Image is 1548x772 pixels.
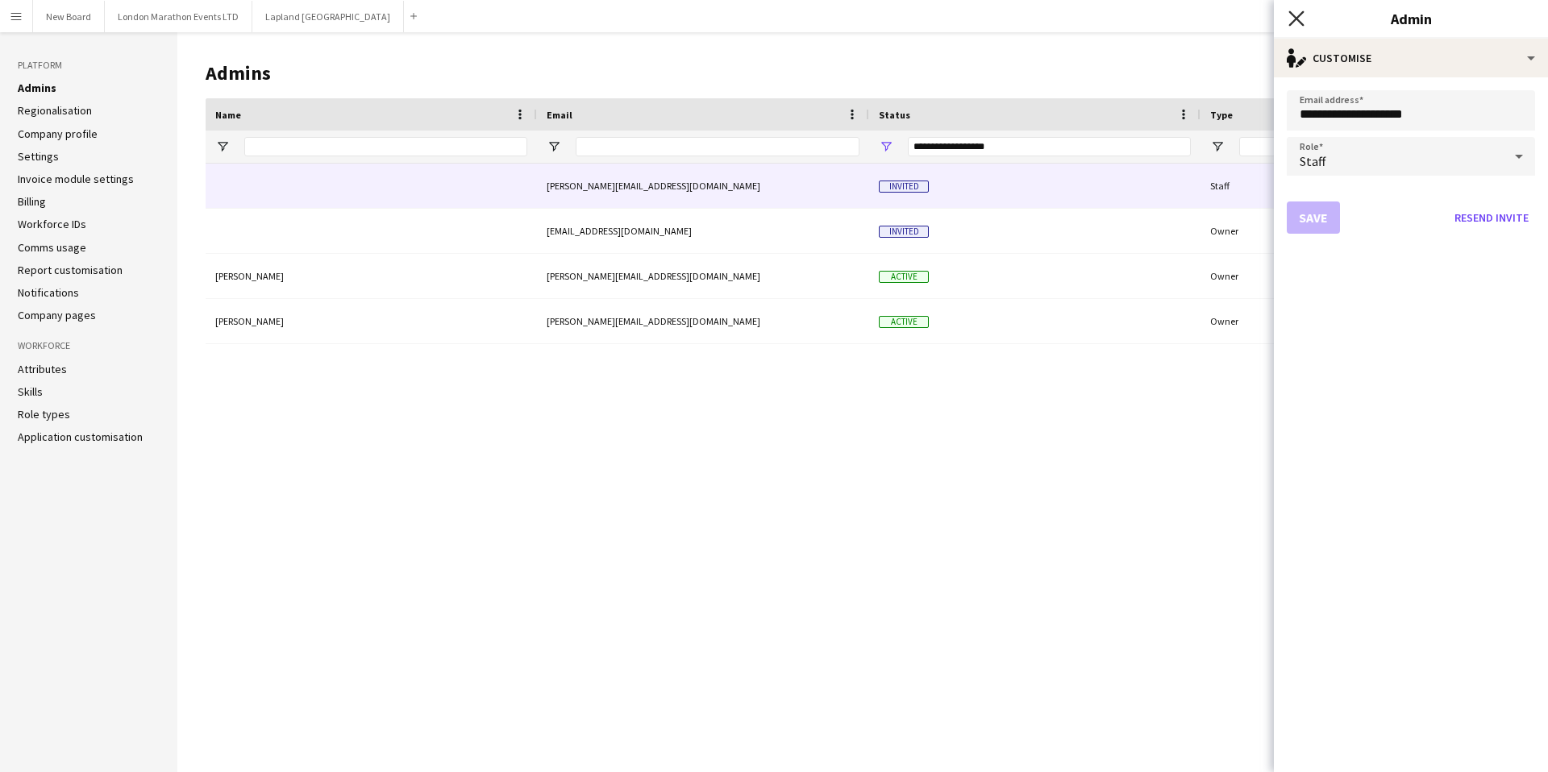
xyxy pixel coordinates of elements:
[18,103,92,118] a: Regionalisation
[537,164,869,208] div: [PERSON_NAME][EMAIL_ADDRESS][DOMAIN_NAME]
[537,299,869,343] div: [PERSON_NAME][EMAIL_ADDRESS][DOMAIN_NAME]
[18,362,67,376] a: Attributes
[1274,8,1548,29] h3: Admin
[215,139,230,154] button: Open Filter Menu
[18,308,96,322] a: Company pages
[547,139,561,154] button: Open Filter Menu
[879,226,929,238] span: Invited
[18,58,160,73] h3: Platform
[1201,164,1532,208] div: Staff
[18,194,46,209] a: Billing
[18,240,86,255] a: Comms usage
[879,109,910,121] span: Status
[1210,139,1225,154] button: Open Filter Menu
[879,181,929,193] span: Invited
[879,271,929,283] span: Active
[18,172,134,186] a: Invoice module settings
[18,285,79,300] a: Notifications
[18,81,56,95] a: Admins
[18,407,70,421] a: Role types
[18,430,143,444] a: Application customisation
[547,109,572,121] span: Email
[1448,205,1535,230] button: Resend invite
[206,299,537,343] div: [PERSON_NAME]
[18,384,43,399] a: Skills
[879,139,893,154] button: Open Filter Menu
[18,217,86,231] a: Workforce IDs
[18,338,160,353] h3: Workforce
[1210,109,1233,121] span: Type
[244,137,527,156] input: Name Filter Input
[18,127,98,141] a: Company profile
[105,1,252,32] button: London Marathon Events LTD
[1274,39,1548,77] div: Customise
[1201,299,1532,343] div: Owner
[537,254,869,298] div: [PERSON_NAME][EMAIL_ADDRESS][DOMAIN_NAME]
[33,1,105,32] button: New Board
[18,263,123,277] a: Report customisation
[252,1,404,32] button: Lapland [GEOGRAPHIC_DATA]
[1300,153,1325,169] span: Staff
[537,209,869,253] div: [EMAIL_ADDRESS][DOMAIN_NAME]
[1201,254,1532,298] div: Owner
[206,61,1399,85] h1: Admins
[206,254,537,298] div: [PERSON_NAME]
[1201,209,1532,253] div: Owner
[215,109,241,121] span: Name
[18,149,59,164] a: Settings
[1239,137,1522,156] input: Type Filter Input
[879,316,929,328] span: Active
[576,137,859,156] input: Email Filter Input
